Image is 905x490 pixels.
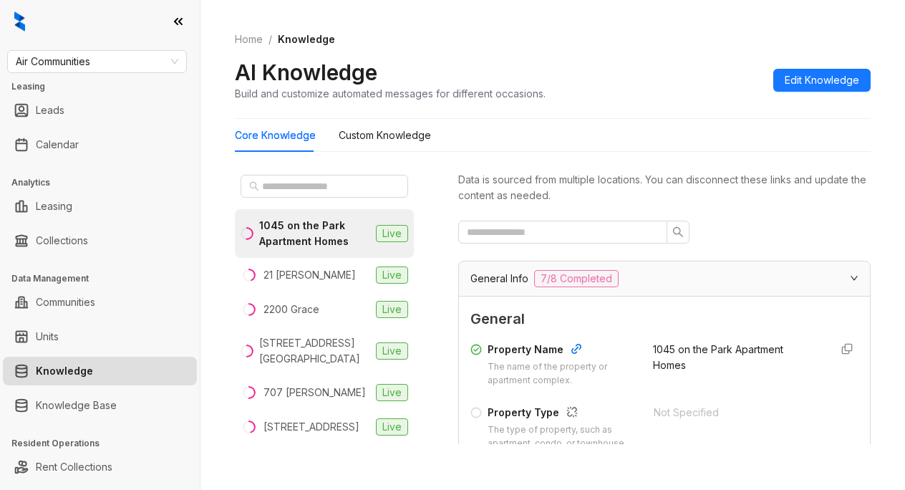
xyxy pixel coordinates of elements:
[459,261,870,296] div: General Info7/8 Completed
[36,357,93,385] a: Knowledge
[16,51,178,72] span: Air Communities
[36,322,59,351] a: Units
[488,423,637,451] div: The type of property, such as apartment, condo, or townhouse.
[11,176,200,189] h3: Analytics
[773,69,871,92] button: Edit Knowledge
[654,405,820,421] div: Not Specified
[534,270,619,287] span: 7/8 Completed
[376,225,408,242] span: Live
[3,288,197,317] li: Communities
[278,33,335,45] span: Knowledge
[3,391,197,420] li: Knowledge Base
[3,453,197,481] li: Rent Collections
[3,192,197,221] li: Leasing
[263,385,366,400] div: 707 [PERSON_NAME]
[14,11,25,32] img: logo
[458,172,871,203] div: Data is sourced from multiple locations. You can disconnect these links and update the content as...
[339,128,431,143] div: Custom Knowledge
[470,271,528,287] span: General Info
[376,266,408,284] span: Live
[11,272,200,285] h3: Data Management
[36,391,117,420] a: Knowledge Base
[249,181,259,191] span: search
[232,32,266,47] a: Home
[263,302,319,317] div: 2200 Grace
[235,59,377,86] h2: AI Knowledge
[235,128,316,143] div: Core Knowledge
[3,226,197,255] li: Collections
[11,437,200,450] h3: Resident Operations
[376,301,408,318] span: Live
[3,322,197,351] li: Units
[36,288,95,317] a: Communities
[36,226,88,255] a: Collections
[653,343,783,371] span: 1045 on the Park Apartment Homes
[259,218,370,249] div: 1045 on the Park Apartment Homes
[36,130,79,159] a: Calendar
[259,335,370,367] div: [STREET_ADDRESS][GEOGRAPHIC_DATA]
[850,274,858,282] span: expanded
[488,360,636,388] div: The name of the property or apartment complex.
[376,384,408,401] span: Live
[36,453,112,481] a: Rent Collections
[672,226,684,238] span: search
[470,308,858,330] span: General
[488,405,637,423] div: Property Type
[263,267,356,283] div: 21 [PERSON_NAME]
[3,96,197,125] li: Leads
[3,357,197,385] li: Knowledge
[488,342,636,360] div: Property Name
[268,32,272,47] li: /
[263,419,359,435] div: [STREET_ADDRESS]
[376,418,408,436] span: Live
[36,96,64,125] a: Leads
[11,80,200,93] h3: Leasing
[785,72,859,88] span: Edit Knowledge
[235,86,546,101] div: Build and customize automated messages for different occasions.
[376,342,408,360] span: Live
[36,192,72,221] a: Leasing
[3,130,197,159] li: Calendar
